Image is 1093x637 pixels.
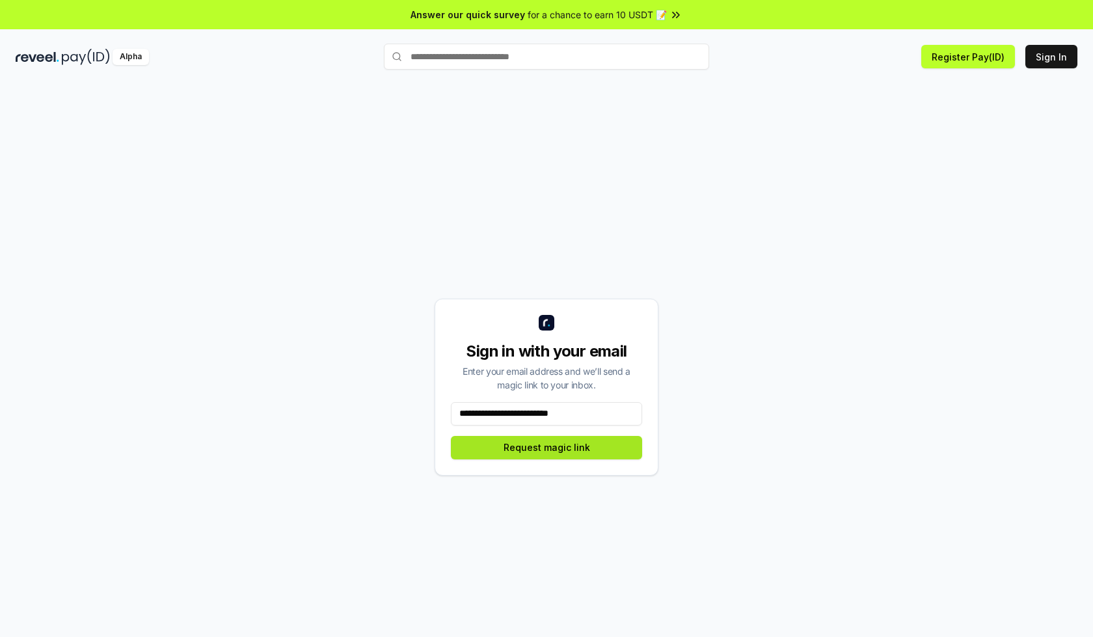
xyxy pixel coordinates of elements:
div: Alpha [113,49,149,65]
img: pay_id [62,49,110,65]
img: logo_small [539,315,554,331]
button: Register Pay(ID) [921,45,1015,68]
div: Sign in with your email [451,341,642,362]
img: reveel_dark [16,49,59,65]
button: Sign In [1025,45,1077,68]
span: Answer our quick survey [411,8,525,21]
div: Enter your email address and we’ll send a magic link to your inbox. [451,364,642,392]
button: Request magic link [451,436,642,459]
span: for a chance to earn 10 USDT 📝 [528,8,667,21]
